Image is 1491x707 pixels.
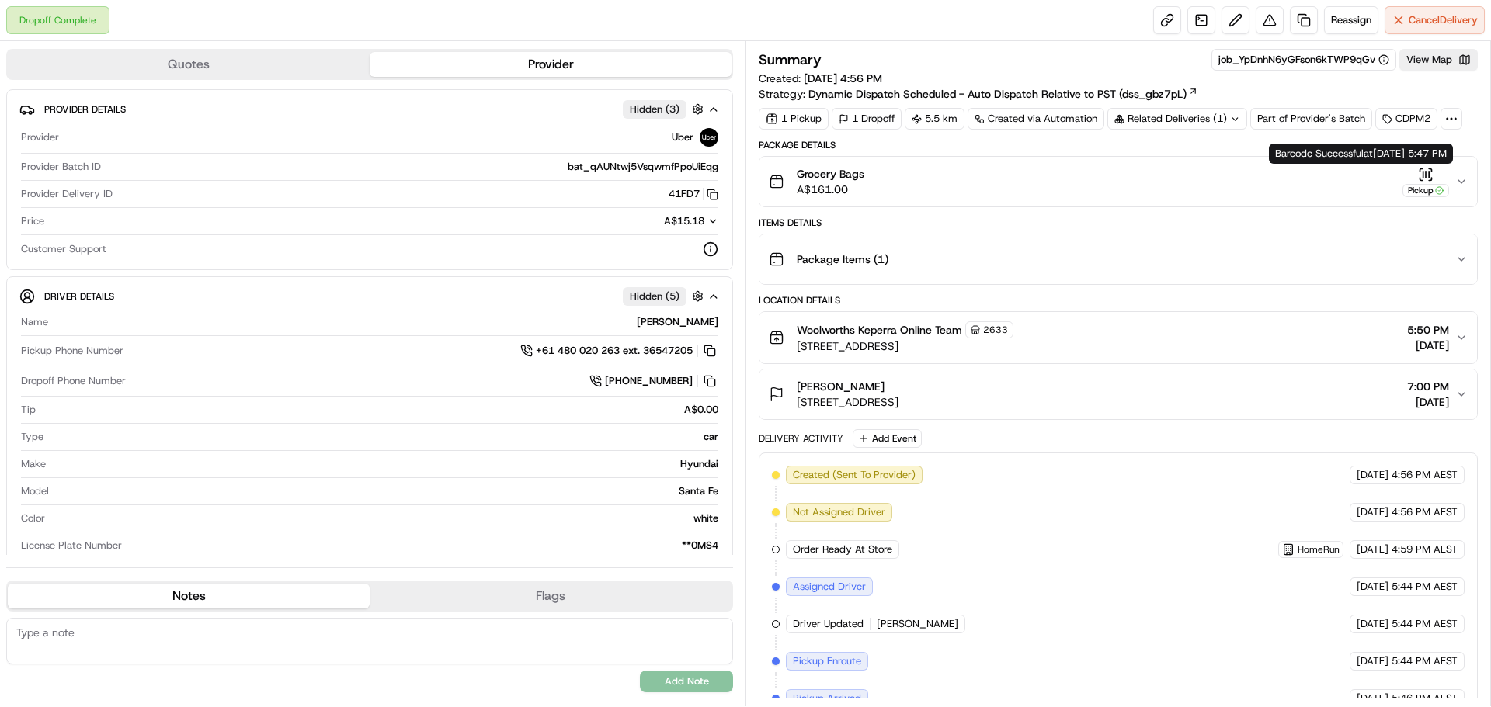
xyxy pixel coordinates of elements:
a: +61 480 020 263 ext. 36547205 [520,342,718,359]
span: Hidden ( 5 ) [630,289,679,303]
span: [DATE] [1357,580,1388,594]
span: [DATE] [1357,505,1388,519]
a: [PHONE_NUMBER] [589,373,718,390]
div: 1 Pickup [759,108,829,130]
span: Created: [759,71,882,86]
button: Woolworths Keperra Online Team2633[STREET_ADDRESS]5:50 PM[DATE] [759,312,1477,363]
span: Tip [21,403,36,417]
span: Not Assigned Driver [793,505,885,519]
span: Name [21,315,48,329]
span: Driver Details [44,290,114,303]
h3: Summary [759,53,822,67]
span: 4:56 PM AEST [1392,505,1458,519]
span: Provider [21,130,59,144]
button: Pickup [1402,167,1449,197]
span: A$161.00 [797,182,864,197]
span: Provider Details [44,103,126,116]
span: 4:59 PM AEST [1392,542,1458,556]
button: Grocery BagsA$161.00Pickup [759,157,1477,206]
span: 5:44 PM AEST [1392,580,1458,594]
button: Quotes [8,52,370,77]
button: Driver DetailsHidden (5) [19,283,720,309]
span: Dropoff Phone Number [21,374,126,388]
span: Order Ready At Store [793,542,892,556]
div: Pickup [1402,184,1449,197]
button: Provider DetailsHidden (3) [19,96,720,122]
span: Make [21,457,46,471]
button: CancelDelivery [1385,6,1485,34]
span: Uber [672,130,693,144]
span: License Plate Number [21,539,122,553]
button: A$15.18 [582,214,718,228]
div: A$0.00 [42,403,718,417]
span: Reassign [1331,13,1371,27]
span: Pickup Phone Number [21,344,123,358]
button: Add Event [853,429,922,448]
span: Pickup Arrived [793,691,861,705]
button: Provider [370,52,732,77]
button: Reassign [1324,6,1378,34]
span: 5:50 PM [1407,322,1449,338]
span: 7:00 PM [1407,379,1449,394]
button: Hidden (3) [623,99,707,119]
span: [PERSON_NAME] [797,379,885,394]
span: [DATE] [1357,691,1388,705]
span: Model [21,484,49,498]
div: Santa Fe [55,484,718,498]
span: 4:56 PM AEST [1392,468,1458,482]
button: Notes [8,584,370,608]
span: 5:46 PM AEST [1392,691,1458,705]
a: Dynamic Dispatch Scheduled - Auto Dispatch Relative to PST (dss_gbz7pL) [808,86,1198,102]
button: View Map [1399,49,1478,71]
button: Package Items (1) [759,234,1477,284]
div: Package Details [759,139,1478,151]
span: +61 480 020 263 ext. 36547205 [536,344,693,358]
span: [DATE] 4:56 PM [804,71,882,85]
span: Provider Delivery ID [21,187,113,201]
span: bat_qAUNtwj5VsqwmfPpoUiEqg [568,160,718,174]
span: [DATE] [1357,542,1388,556]
div: Delivery Activity [759,432,843,445]
span: [DATE] [1357,468,1388,482]
span: 2633 [983,324,1008,336]
span: Dynamic Dispatch Scheduled - Auto Dispatch Relative to PST (dss_gbz7pL) [808,86,1187,102]
button: 41FD7 [669,187,718,201]
div: 5.5 km [905,108,964,130]
span: Package Items ( 1 ) [797,251,888,267]
span: Type [21,430,43,444]
span: Driver Updated [793,617,864,631]
span: Assigned Driver [793,580,866,594]
div: Hyundai [52,457,718,471]
div: [PERSON_NAME] [54,315,718,329]
span: [DATE] [1407,338,1449,353]
span: [DATE] [1357,617,1388,631]
span: Color [21,511,45,525]
span: A$15.18 [664,214,704,227]
span: Woolworths Keperra Online Team [797,322,962,338]
div: Strategy: [759,86,1198,102]
span: Hidden ( 3 ) [630,102,679,116]
div: Items Details [759,217,1478,229]
span: [PHONE_NUMBER] [605,374,693,388]
span: Customer Support [21,242,106,256]
div: white [51,511,718,525]
span: Created (Sent To Provider) [793,468,916,482]
span: [STREET_ADDRESS] [797,338,1013,354]
button: Hidden (5) [623,286,707,306]
div: car [50,430,718,444]
span: [DATE] [1407,394,1449,410]
div: Location Details [759,294,1478,307]
span: 5:44 PM AEST [1392,617,1458,631]
span: HomeRun [1298,543,1340,556]
div: 1 Dropoff [832,108,902,130]
span: [STREET_ADDRESS] [797,394,898,410]
span: 5:44 PM AEST [1392,654,1458,668]
span: [PERSON_NAME] [877,617,958,631]
button: [PERSON_NAME][STREET_ADDRESS]7:00 PM[DATE] [759,369,1477,419]
span: Pickup Enroute [793,654,861,668]
button: Flags [370,584,732,608]
div: Created via Automation [968,108,1104,130]
span: Cancel Delivery [1409,13,1478,27]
